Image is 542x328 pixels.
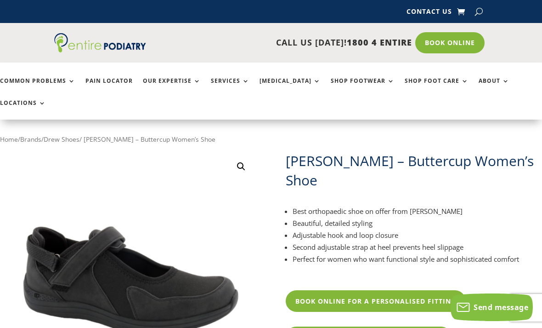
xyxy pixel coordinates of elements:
[405,78,469,98] a: Shop Foot Care
[143,78,201,98] a: Our Expertise
[293,205,542,217] li: Best orthopaedic shoe on offer from [PERSON_NAME]
[347,37,412,48] span: 1800 4 ENTIRE
[451,293,533,321] button: Send message
[233,158,249,175] a: View full-screen image gallery
[260,78,321,98] a: [MEDICAL_DATA]
[286,290,466,311] a: Book Online For A Personalised Fitting
[286,151,542,190] h1: [PERSON_NAME] – Buttercup Women’s Shoe
[293,241,542,253] li: Second adjustable strap at heel prevents heel slippage
[85,78,133,98] a: Pain Locator
[474,302,528,312] span: Send message
[20,135,41,144] a: Brands
[44,135,79,144] a: Drew Shoes
[150,37,412,49] p: CALL US [DATE]!
[54,33,146,52] img: logo (1)
[293,217,542,229] li: Beautiful, detailed styling
[479,78,509,98] a: About
[211,78,249,98] a: Services
[331,78,395,98] a: Shop Footwear
[293,253,542,265] li: Perfect for women who want functional style and sophisticated comfort
[406,8,452,18] a: Contact Us
[293,229,542,241] li: Adjustable hook and loop closure
[54,45,146,54] a: Entire Podiatry
[415,32,485,53] a: Book Online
